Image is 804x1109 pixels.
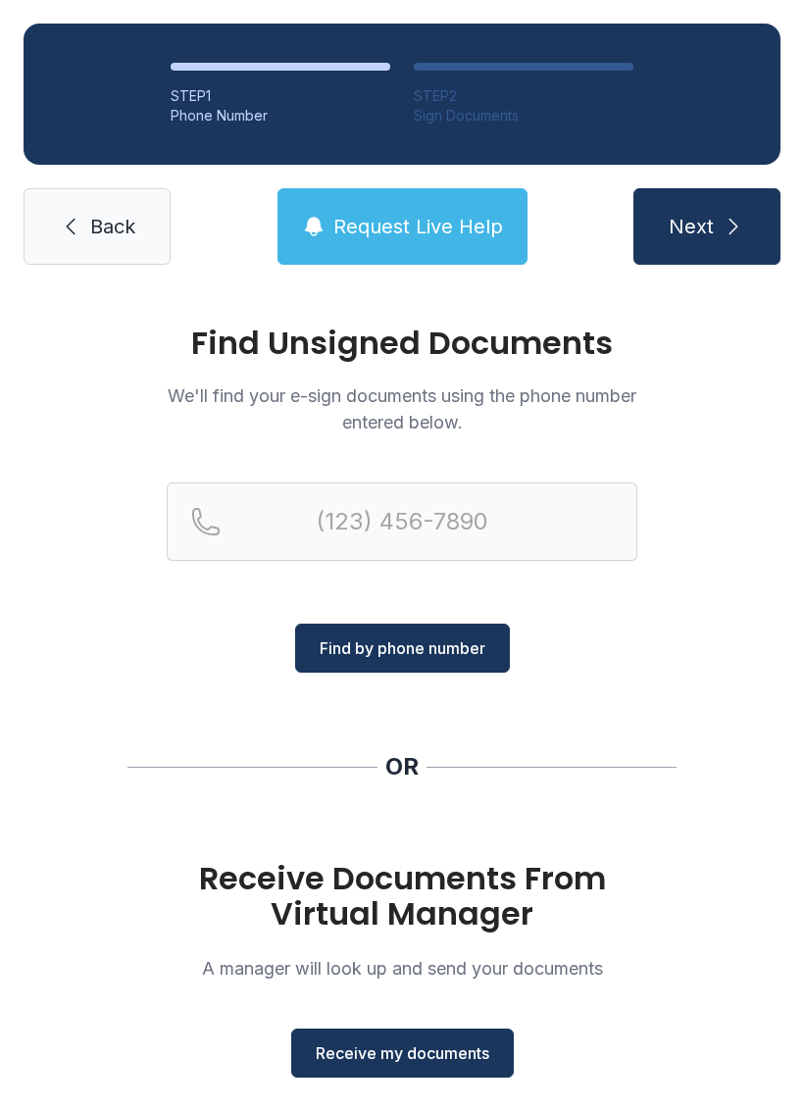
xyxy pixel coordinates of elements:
[385,751,419,782] div: OR
[90,213,135,240] span: Back
[316,1041,489,1065] span: Receive my documents
[167,382,637,435] p: We'll find your e-sign documents using the phone number entered below.
[414,106,633,126] div: Sign Documents
[669,213,714,240] span: Next
[171,86,390,106] div: STEP 1
[414,86,633,106] div: STEP 2
[333,213,503,240] span: Request Live Help
[167,482,637,561] input: Reservation phone number
[171,106,390,126] div: Phone Number
[167,328,637,359] h1: Find Unsigned Documents
[320,636,485,660] span: Find by phone number
[167,955,637,982] p: A manager will look up and send your documents
[167,861,637,932] h1: Receive Documents From Virtual Manager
